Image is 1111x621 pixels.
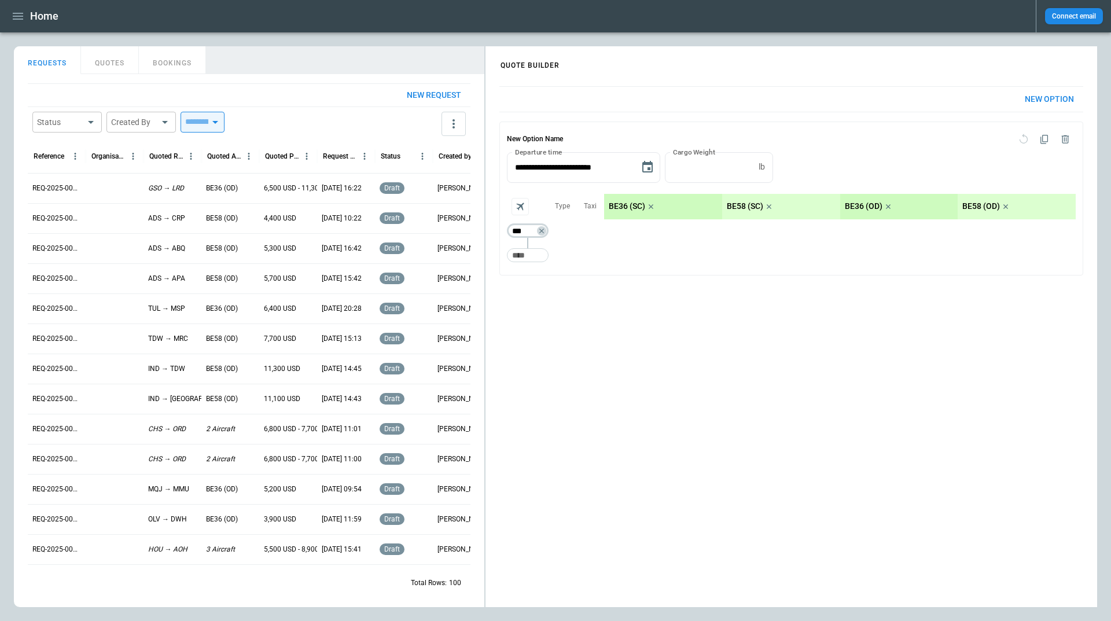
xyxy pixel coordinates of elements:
p: REQ-2025-000240 [32,515,81,524]
p: [DATE] 16:22 [322,183,362,193]
h4: QUOTE BUILDER [487,49,573,75]
button: REQUESTS [14,46,81,74]
div: Request Created At (UTC-05:00) [323,152,357,160]
p: BE36 (SC) [609,201,645,211]
p: 100 [449,578,461,588]
p: REQ-2025-000242 [32,454,81,464]
p: [PERSON_NAME] [437,454,486,464]
div: Quoted Route [149,152,183,160]
p: [DATE] 20:28 [322,304,362,314]
p: 7,700 USD [264,334,296,344]
span: draft [382,214,402,222]
p: 5,300 USD [264,244,296,253]
p: [DATE] 14:43 [322,394,362,404]
p: [PERSON_NAME] [437,545,486,554]
p: BE58 (OD) [206,334,238,344]
span: draft [382,274,402,282]
p: BE58 (OD) [206,364,238,374]
p: REQ-2025-000251 [32,183,81,193]
div: Reference [34,152,64,160]
p: 5,200 USD [264,484,296,494]
button: Connect email [1045,8,1103,24]
span: Aircraft selection [512,198,529,215]
span: draft [382,425,402,433]
p: 11,300 USD [264,364,300,374]
p: REQ-2025-000243 [32,424,81,434]
button: Choose date, selected date is Aug 12, 2025 [636,156,659,179]
p: REQ-2025-000245 [32,364,81,374]
label: Cargo Weight [673,147,715,157]
p: BE58 (OD) [206,394,238,404]
p: REQ-2025-000249 [32,244,81,253]
button: Quoted Price column menu [299,149,314,164]
p: GSO → LRD [148,183,184,193]
p: Total Rows: [411,578,447,588]
p: 6,500 USD - 11,300 USD [264,183,338,193]
p: BE58 (OD) [206,244,238,253]
p: REQ-2025-000241 [32,484,81,494]
p: [PERSON_NAME] [437,364,486,374]
p: [PERSON_NAME] [437,244,486,253]
p: 5,500 USD - 8,900 USD [264,545,334,554]
p: [DATE] 14:45 [322,364,362,374]
p: [PERSON_NAME] [437,334,486,344]
div: Organisation [91,152,126,160]
span: draft [382,515,402,523]
div: Status [381,152,400,160]
p: BE58 (SC) [727,201,763,211]
p: Taxi [584,201,597,211]
label: Departure time [515,147,562,157]
p: IND → TDW [148,364,185,374]
p: Type [555,201,570,211]
p: CHS → ORD [148,454,186,464]
span: draft [382,365,402,373]
p: [PERSON_NAME] [437,214,486,223]
p: lb [759,162,765,172]
p: [DATE] 11:00 [322,454,362,464]
p: REQ-2025-000248 [32,274,81,284]
p: BE58 (OD) [206,274,238,284]
p: 6,800 USD - 7,700 USD [264,454,334,464]
p: ADS → APA [148,274,185,284]
h1: Home [30,9,58,23]
p: IND → [GEOGRAPHIC_DATA] [148,394,237,404]
button: Status column menu [415,149,430,164]
button: Reference column menu [68,149,83,164]
div: scrollable content [604,194,1076,219]
p: 6,800 USD - 7,700 USD [264,424,334,434]
div: Not found [507,224,549,238]
button: BOOKINGS [139,46,206,74]
span: draft [382,545,402,553]
p: [PERSON_NAME] [437,424,486,434]
p: 6,400 USD [264,304,296,314]
p: BE36 (OD) [206,484,238,494]
p: MQJ → MMU [148,484,189,494]
p: REQ-2025-000246 [32,334,81,344]
span: draft [382,335,402,343]
button: Quoted Route column menu [183,149,198,164]
p: 11,100 USD [264,394,300,404]
span: draft [382,244,402,252]
p: TDW → MRC [148,334,188,344]
div: Too short [507,248,549,262]
p: HOU → AOH [148,545,187,554]
span: draft [382,455,402,463]
div: Created by [439,152,472,160]
button: Request Created At (UTC-05:00) column menu [357,149,372,164]
p: REQ-2025-000250 [32,214,81,223]
span: draft [382,304,402,313]
p: [DATE] 09:54 [322,484,362,494]
button: New Option [1016,87,1083,112]
p: [DATE] 15:41 [322,545,362,554]
span: Delete quote option [1055,129,1076,150]
span: draft [382,184,402,192]
p: TUL → MSP [148,304,185,314]
p: 2 Aircraft [206,424,235,434]
p: BE36 (OD) [845,201,882,211]
p: [PERSON_NAME] [437,183,486,193]
p: [DATE] 11:59 [322,515,362,524]
p: 4,400 USD [264,214,296,223]
div: scrollable content [485,77,1097,285]
p: 3 Aircraft [206,545,235,554]
p: [PERSON_NAME] [437,394,486,404]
